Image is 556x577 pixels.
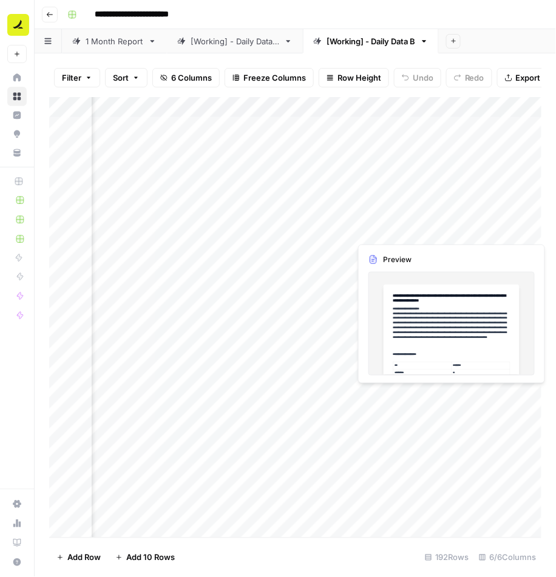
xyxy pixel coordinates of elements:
[7,68,27,87] a: Home
[62,29,167,53] a: 1 Month Report
[225,68,314,87] button: Freeze Columns
[7,106,27,125] a: Insights
[7,143,27,163] a: Your Data
[62,72,81,84] span: Filter
[171,72,212,84] span: 6 Columns
[67,552,101,564] span: Add Row
[337,72,381,84] span: Row Height
[7,553,27,572] button: Help + Support
[394,68,441,87] button: Undo
[167,29,303,53] a: [Working] - Daily Data A
[152,68,220,87] button: 6 Columns
[7,494,27,514] a: Settings
[413,72,433,84] span: Undo
[7,10,27,40] button: Workspace: Ramp
[108,548,182,567] button: Add 10 Rows
[86,35,143,47] div: 1 Month Report
[7,14,29,36] img: Ramp Logo
[243,72,306,84] span: Freeze Columns
[303,29,439,53] a: [Working] - Daily Data B
[7,124,27,144] a: Opportunities
[54,68,100,87] button: Filter
[446,68,492,87] button: Redo
[7,514,27,533] a: Usage
[420,548,474,567] div: 192 Rows
[327,35,415,47] div: [Working] - Daily Data B
[465,72,484,84] span: Redo
[7,87,27,106] a: Browse
[7,533,27,553] a: Learning Hub
[126,552,175,564] span: Add 10 Rows
[319,68,389,87] button: Row Height
[474,548,541,567] div: 6/6 Columns
[113,72,129,84] span: Sort
[191,35,279,47] div: [Working] - Daily Data A
[49,548,108,567] button: Add Row
[105,68,147,87] button: Sort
